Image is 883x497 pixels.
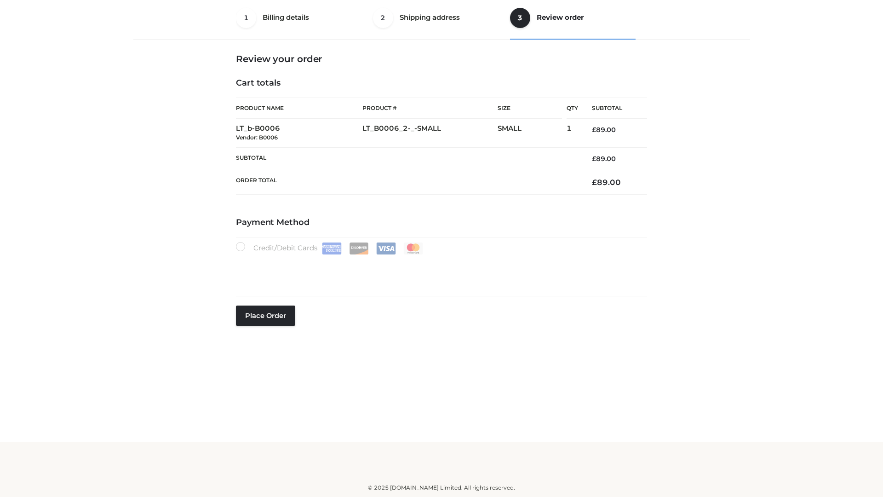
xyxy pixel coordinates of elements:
bdi: 89.00 [592,126,616,134]
img: Mastercard [403,243,423,254]
button: Place order [236,306,295,326]
h3: Review your order [236,53,647,64]
span: £ [592,126,596,134]
th: Subtotal [578,98,647,119]
td: SMALL [498,119,567,148]
div: © 2025 [DOMAIN_NAME] Limited. All rights reserved. [137,483,746,492]
th: Subtotal [236,147,578,170]
h4: Cart totals [236,78,647,88]
span: £ [592,178,597,187]
img: Discover [349,243,369,254]
label: Credit/Debit Cards [236,242,424,254]
span: £ [592,155,596,163]
iframe: Secure payment input frame [234,253,645,286]
bdi: 89.00 [592,155,616,163]
img: Visa [376,243,396,254]
h4: Payment Method [236,218,647,228]
th: Order Total [236,170,578,195]
td: LT_b-B0006 [236,119,362,148]
small: Vendor: B0006 [236,134,278,141]
th: Size [498,98,562,119]
th: Qty [567,98,578,119]
td: LT_B0006_2-_-SMALL [362,119,498,148]
img: Amex [322,243,342,254]
th: Product Name [236,98,362,119]
bdi: 89.00 [592,178,621,187]
th: Product # [362,98,498,119]
td: 1 [567,119,578,148]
